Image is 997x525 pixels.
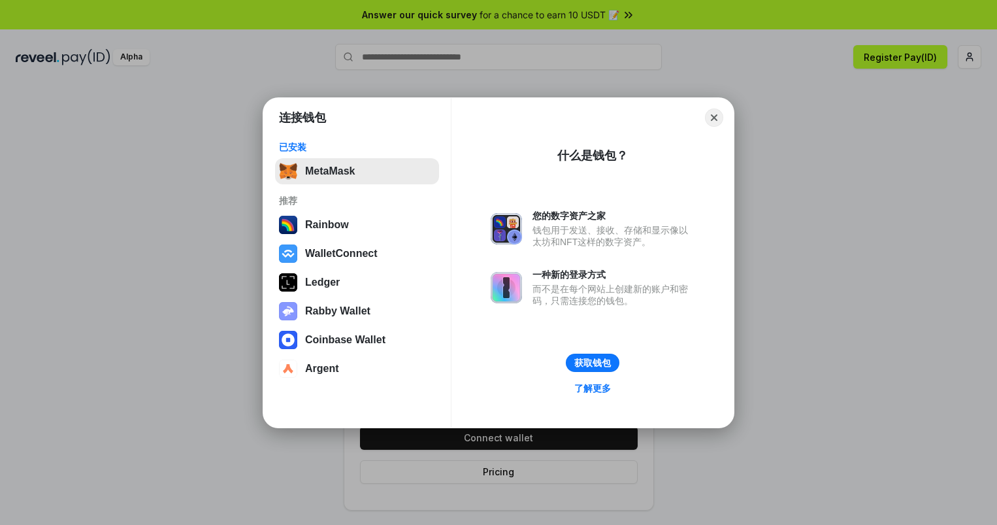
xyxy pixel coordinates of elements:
button: Ledger [275,269,439,296]
div: Ledger [305,277,340,288]
div: 一种新的登录方式 [532,269,695,280]
h1: 连接钱包 [279,110,326,126]
img: svg+xml,%3Csvg%20width%3D%22120%22%20height%3D%22120%22%20viewBox%3D%220%200%20120%20120%22%20fil... [279,216,297,234]
button: Coinbase Wallet [275,327,439,353]
button: Close [705,109,723,127]
img: svg+xml,%3Csvg%20fill%3D%22none%22%20height%3D%2233%22%20viewBox%3D%220%200%2035%2033%22%20width%... [279,162,297,180]
button: WalletConnect [275,241,439,267]
img: svg+xml,%3Csvg%20xmlns%3D%22http%3A%2F%2Fwww.w3.org%2F2000%2Fsvg%22%20fill%3D%22none%22%20viewBox... [491,213,522,245]
img: svg+xml,%3Csvg%20width%3D%2228%22%20height%3D%2228%22%20viewBox%3D%220%200%2028%2028%22%20fill%3D... [279,245,297,263]
a: 了解更多 [566,380,619,397]
div: 您的数字资产之家 [532,210,695,222]
div: Rainbow [305,219,349,231]
button: Argent [275,356,439,382]
div: 钱包用于发送、接收、存储和显示像以太坊和NFT这样的数字资产。 [532,224,695,248]
button: 获取钱包 [566,354,619,372]
div: Coinbase Wallet [305,334,385,346]
button: Rabby Wallet [275,298,439,324]
div: 推荐 [279,195,435,207]
div: 而不是在每个网站上创建新的账户和密码，只需连接您的钱包。 [532,283,695,307]
img: svg+xml,%3Csvg%20width%3D%2228%22%20height%3D%2228%22%20viewBox%3D%220%200%2028%2028%22%20fill%3D... [279,331,297,349]
img: svg+xml,%3Csvg%20xmlns%3D%22http%3A%2F%2Fwww.w3.org%2F2000%2Fsvg%22%20width%3D%2228%22%20height%3... [279,273,297,292]
div: MetaMask [305,165,355,177]
button: Rainbow [275,212,439,238]
div: Argent [305,363,339,375]
div: 什么是钱包？ [557,148,628,163]
button: MetaMask [275,158,439,184]
img: svg+xml,%3Csvg%20xmlns%3D%22http%3A%2F%2Fwww.w3.org%2F2000%2Fsvg%22%20fill%3D%22none%22%20viewBox... [491,272,522,303]
div: 已安装 [279,141,435,153]
div: Rabby Wallet [305,305,370,317]
img: svg+xml,%3Csvg%20xmlns%3D%22http%3A%2F%2Fwww.w3.org%2F2000%2Fsvg%22%20fill%3D%22none%22%20viewBox... [279,302,297,320]
div: 了解更多 [574,382,611,394]
img: svg+xml,%3Csvg%20width%3D%2228%22%20height%3D%2228%22%20viewBox%3D%220%200%2028%2028%22%20fill%3D... [279,360,297,378]
div: 获取钱包 [574,357,611,369]
div: WalletConnect [305,248,378,260]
